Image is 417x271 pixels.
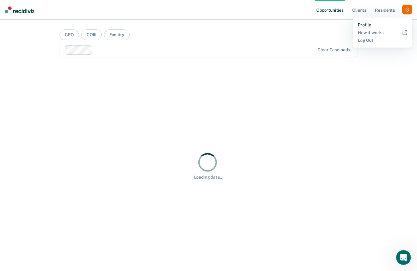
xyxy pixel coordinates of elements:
[396,250,411,265] iframe: Intercom live chat
[104,29,130,40] button: Facility
[60,29,79,40] button: CRO
[358,22,407,28] a: Profile
[5,6,34,13] img: Recidiviz
[358,38,407,43] a: Log Out
[318,47,350,52] div: Clear caseloads
[194,175,223,180] div: Loading data...
[81,29,101,40] button: COIII
[358,30,407,35] a: How it works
